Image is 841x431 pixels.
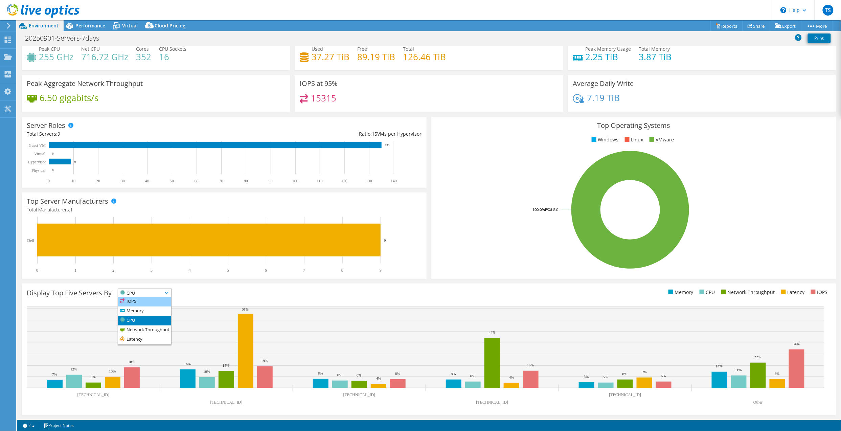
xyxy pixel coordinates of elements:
[74,268,76,273] text: 1
[754,355,761,359] text: 22%
[801,21,833,31] a: More
[29,143,46,148] text: Guest VM
[27,80,143,87] h3: Peak Aggregate Network Throughput
[770,21,801,31] a: Export
[341,179,347,183] text: 120
[52,372,57,376] text: 7%
[341,268,343,273] text: 8
[81,53,128,61] h4: 716.72 GHz
[261,359,268,363] text: 19%
[159,46,186,52] span: CPU Sockets
[639,53,672,61] h4: 3.87 TiB
[29,22,59,29] span: Environment
[155,22,185,29] span: Cloud Pricing
[219,179,223,183] text: 70
[716,364,723,368] text: 14%
[118,297,171,307] li: IOPS
[357,53,395,61] h4: 89.19 TiB
[18,421,39,430] a: 2
[376,376,381,380] text: 4%
[384,238,386,242] text: 9
[391,179,397,183] text: 140
[710,21,743,31] a: Reports
[224,130,421,138] div: Ratio: VMs per Hypervisor
[317,179,323,183] text: 110
[52,152,54,155] text: 0
[667,289,694,296] li: Memory
[385,143,390,147] text: 135
[118,325,171,335] li: Network Throughput
[357,46,367,52] span: Free
[622,372,628,376] text: 8%
[109,369,116,373] text: 10%
[312,53,349,61] h4: 37.27 TiB
[91,375,96,379] text: 5%
[753,400,763,405] text: Other
[642,370,647,374] text: 9%
[27,130,224,138] div: Total Servers:
[545,207,558,212] tspan: ESXi 8.0
[780,7,787,13] svg: \n
[40,94,98,101] h4: 6.50 gigabits/s
[75,22,105,29] span: Performance
[170,179,174,183] text: 50
[661,374,666,378] text: 6%
[743,21,770,31] a: Share
[27,122,65,129] h3: Server Roles
[372,131,377,137] span: 15
[27,198,108,205] h3: Top Server Manufacturers
[403,53,446,61] h4: 126.46 TiB
[318,371,323,375] text: 8%
[48,179,50,183] text: 0
[779,289,805,296] li: Latency
[27,238,34,243] text: Dell
[735,368,742,372] text: 11%
[509,375,514,379] text: 4%
[823,5,834,16] span: TS
[303,268,305,273] text: 7
[96,179,100,183] text: 20
[223,363,229,367] text: 15%
[70,206,73,213] span: 1
[584,375,589,379] text: 5%
[81,46,100,52] span: Net CPU
[269,179,273,183] text: 90
[77,392,110,397] text: [TECHNICAL_ID]
[527,363,534,367] text: 15%
[809,289,828,296] li: IOPS
[300,80,338,87] h3: IOPS at 95%
[357,373,362,377] text: 6%
[343,392,376,397] text: [TECHNICAL_ID]
[36,268,38,273] text: 0
[34,152,46,156] text: Virtual
[451,372,456,376] text: 8%
[808,33,831,43] a: Print
[22,35,110,42] h1: 20250901-Servers-7days
[590,136,619,143] li: Windows
[203,369,210,373] text: 10%
[210,400,243,405] text: [TECHNICAL_ID]
[720,289,775,296] li: Network Throughput
[184,362,191,366] text: 16%
[648,136,674,143] li: VMware
[623,136,643,143] li: Linux
[244,179,248,183] text: 80
[573,80,634,87] h3: Average Daily Write
[403,46,414,52] span: Total
[380,268,382,273] text: 9
[58,131,60,137] span: 9
[118,316,171,325] li: CPU
[71,179,75,183] text: 10
[39,53,73,61] h4: 255 GHz
[793,342,800,346] text: 34%
[145,179,149,183] text: 40
[242,307,249,311] text: 65%
[470,374,475,378] text: 6%
[128,360,135,364] text: 18%
[159,53,186,61] h4: 16
[136,53,151,61] h4: 352
[639,46,670,52] span: Total Memory
[698,289,715,296] li: CPU
[436,122,831,129] h3: Top Operating Systems
[292,179,298,183] text: 100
